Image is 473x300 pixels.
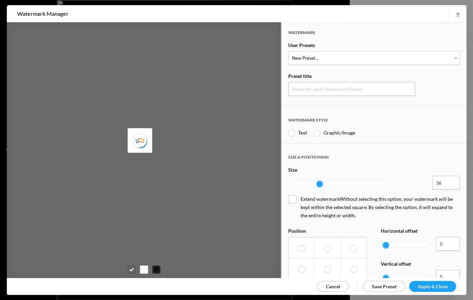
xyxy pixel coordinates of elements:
[323,130,355,136] span: Graphic/Image
[288,42,315,51] span: User Presets
[363,281,405,292] a: Save Preset
[288,117,328,129] span: Watermark style
[288,82,415,96] input: Name for your Watermark Preset
[288,154,329,166] span: SIZE & POSITIONING
[17,5,300,22] h2: Watermark Manager
[326,283,340,289] span: Cancel
[380,228,417,237] span: Horizontal offset
[409,281,456,292] a: Apply & Close
[298,130,307,136] span: Text
[317,281,349,292] a: Cancel
[380,261,411,270] span: Vertical offset
[300,196,452,218] span: Without selecting this option, your watermark will be kept within the selected square. By selecti...
[288,167,297,176] span: Size
[288,228,306,237] span: Position
[372,283,396,289] span: Save Preset
[449,5,466,22] a: ×
[288,30,315,41] span: Watermark
[288,73,311,82] span: Preset title
[417,283,447,289] span: Apply & Close
[288,195,459,220] span: Extend watermark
